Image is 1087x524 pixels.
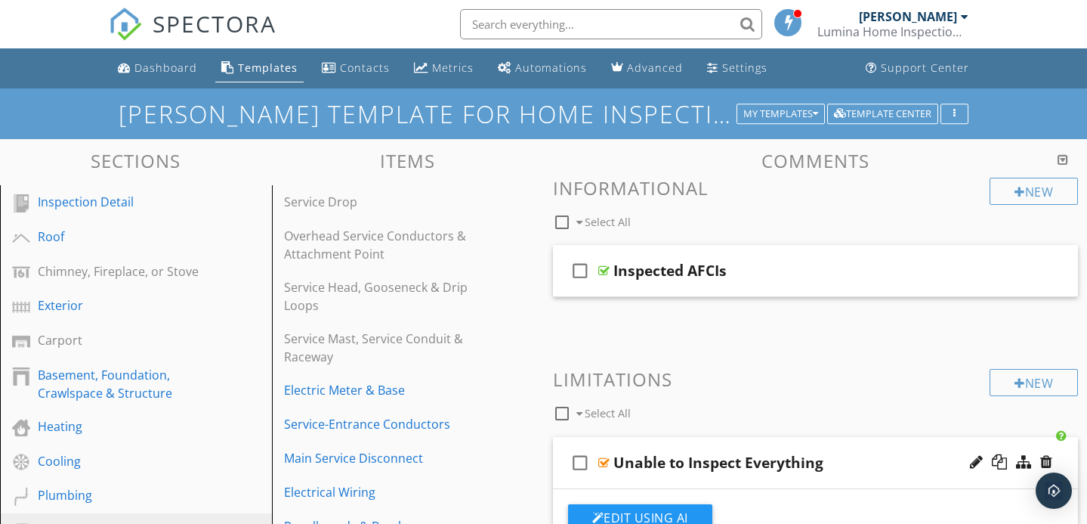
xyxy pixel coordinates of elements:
div: Heating [38,417,200,436]
span: Select All [585,215,631,229]
div: Support Center [881,60,969,75]
div: Service-Entrance Conductors [284,415,480,433]
div: Automations [515,60,587,75]
h3: Limitations [553,369,1079,389]
div: Open Intercom Messenger [1036,473,1072,509]
div: Overhead Service Conductors & Attachment Point [284,227,480,263]
h3: Comments [553,150,1079,171]
a: Templates [215,54,304,82]
div: Cooling [38,452,200,470]
div: [PERSON_NAME] [859,9,957,24]
div: Advanced [627,60,683,75]
div: New [990,369,1078,396]
div: Chimney, Fireplace, or Stove [38,262,200,281]
a: Metrics [408,54,480,82]
i: check_box_outline_blank [568,445,592,481]
div: Exterior [38,296,200,315]
div: Plumbing [38,486,200,504]
span: Select All [585,406,631,420]
input: Search everything... [460,9,762,39]
button: My Templates [737,104,825,125]
div: Template Center [834,109,931,119]
div: Basement, Foundation, Crawlspace & Structure [38,366,200,402]
i: check_box_outline_blank [568,253,592,289]
a: Automations (Basic) [492,54,593,82]
a: SPECTORA [109,20,276,52]
a: Dashboard [112,54,203,82]
h1: [PERSON_NAME] Template for Home Inspections [119,101,969,127]
div: Metrics [432,60,474,75]
div: Lumina Home Inspections Inc. [817,24,968,39]
div: Unable to Inspect Everything [613,454,823,472]
img: The Best Home Inspection Software - Spectora [109,8,142,41]
div: Electrical Wiring [284,483,480,501]
div: Service Drop [284,193,480,211]
div: Electric Meter & Base [284,381,480,399]
button: Template Center [827,104,938,125]
div: Dashboard [134,60,197,75]
div: Inspected AFCIs [613,262,727,280]
div: Templates [238,60,298,75]
div: Service Mast, Service Conduit & Raceway [284,330,480,366]
a: Advanced [605,54,689,82]
a: Template Center [827,106,938,119]
div: My Templates [743,109,818,119]
a: Settings [701,54,774,82]
div: Main Service Disconnect [284,449,480,467]
span: SPECTORA [153,8,276,39]
div: Roof [38,228,200,246]
a: Support Center [860,54,975,82]
div: Inspection Detail [38,193,200,211]
h3: Informational [553,178,1079,198]
div: Carport [38,331,200,349]
a: Contacts [316,54,396,82]
div: Settings [722,60,767,75]
h3: Items [272,150,544,171]
div: Contacts [340,60,390,75]
div: Service Head, Gooseneck & Drip Loops [284,278,480,315]
div: New [990,178,1078,205]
